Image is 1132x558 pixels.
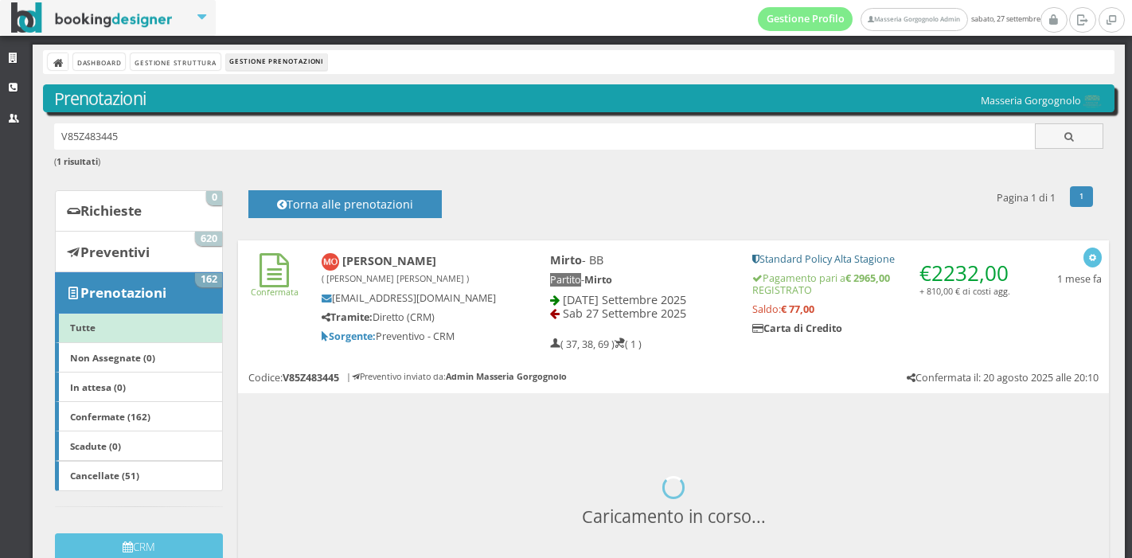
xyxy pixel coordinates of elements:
[322,311,497,323] h5: Diretto (CRM)
[752,272,1015,296] h5: Pagamento pari a REGISTRATO
[54,123,1036,150] input: Ricerca cliente - (inserisci il codice, il nome, il cognome, il numero di telefono o la mail)
[781,302,814,316] strong: € 77,00
[55,401,223,431] a: Confermate (162)
[758,7,1040,31] span: sabato, 27 settembre
[55,431,223,461] a: Scadute (0)
[248,372,339,384] h5: Codice:
[758,7,853,31] a: Gestione Profilo
[446,370,567,382] b: Admin Masseria Gorgognolo
[70,321,96,334] b: Tutte
[70,380,126,393] b: In attesa (0)
[70,351,155,364] b: Non Assegnate (0)
[550,338,642,350] h5: ( 37, 38, 69 ) ( 1 )
[752,303,1015,315] h5: Saldo:
[55,272,223,314] a: Prenotazioni 162
[563,306,686,321] span: Sab 27 Settembre 2025
[322,330,497,342] h5: Preventivo - CRM
[206,191,222,205] span: 0
[563,292,686,307] span: [DATE] Settembre 2025
[195,273,222,287] span: 162
[550,273,581,287] span: Partito
[70,469,139,482] b: Cancellate (51)
[73,53,125,70] a: Dashboard
[322,292,497,304] h5: [EMAIL_ADDRESS][DOMAIN_NAME]
[550,253,732,267] h4: - BB
[80,283,166,302] b: Prenotazioni
[55,190,223,232] a: Richieste 0
[322,330,376,343] b: Sorgente:
[346,372,567,382] h6: | Preventivo inviato da:
[907,372,1099,384] h5: Confermata il: 20 agosto 2025 alle 20:10
[752,253,1015,265] h5: Standard Policy Alta Stagione
[550,274,732,286] h5: -
[919,285,1010,297] small: + 810,00 € di costi agg.
[80,243,150,261] b: Preventivi
[322,253,469,285] b: [PERSON_NAME]
[550,252,582,267] b: Mirto
[981,95,1103,108] h5: Masseria Gorgognolo
[11,2,173,33] img: BookingDesigner.com
[1070,186,1093,207] a: 1
[997,192,1056,204] h5: Pagina 1 di 1
[226,53,327,71] li: Gestione Prenotazioni
[1081,95,1103,108] img: 0603869b585f11eeb13b0a069e529790.png
[322,253,340,271] img: Maeve O’Sullivan
[322,310,373,324] b: Tramite:
[55,342,223,373] a: Non Assegnate (0)
[57,155,98,167] b: 1 risultati
[131,53,220,70] a: Gestione Struttura
[845,271,890,285] strong: € 2965,00
[752,322,842,335] b: Carta di Credito
[70,410,150,423] b: Confermate (162)
[931,259,1009,287] span: 2232,00
[195,232,222,246] span: 620
[55,461,223,491] a: Cancellate (51)
[55,372,223,402] a: In attesa (0)
[54,88,1104,109] h3: Prenotazioni
[251,273,299,298] a: Confermata
[861,8,967,31] a: Masseria Gorgognolo Admin
[54,157,1104,167] h6: ( )
[322,272,469,284] small: ( [PERSON_NAME] [PERSON_NAME] )
[266,197,424,222] h4: Torna alle prenotazioni
[919,259,1009,287] span: €
[248,190,442,218] button: Torna alle prenotazioni
[283,371,339,384] b: V85Z483445
[70,439,121,452] b: Scadute (0)
[1057,273,1102,285] h5: 1 mese fa
[55,231,223,272] a: Preventivi 620
[584,273,612,287] b: Mirto
[55,313,223,343] a: Tutte
[80,201,142,220] b: Richieste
